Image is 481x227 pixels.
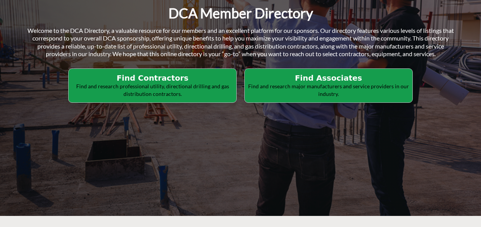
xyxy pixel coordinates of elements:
[71,73,234,83] h2: Find Contractors
[244,68,413,103] button: Find Associates Find and research major manufacturers and service providers in our industry.
[27,27,454,58] span: Welcome to the DCA Directory, a valuable resource for our members and an excellent platform for o...
[71,83,234,97] p: Find and research professional utility, directional drilling and gas distribution contractors.
[247,73,410,83] h2: Find Associates
[68,68,237,103] button: Find Contractors Find and research professional utility, directional drilling and gas distributio...
[247,83,410,97] p: Find and research major manufacturers and service providers in our industry.
[168,4,313,22] h1: DCA Member Directory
